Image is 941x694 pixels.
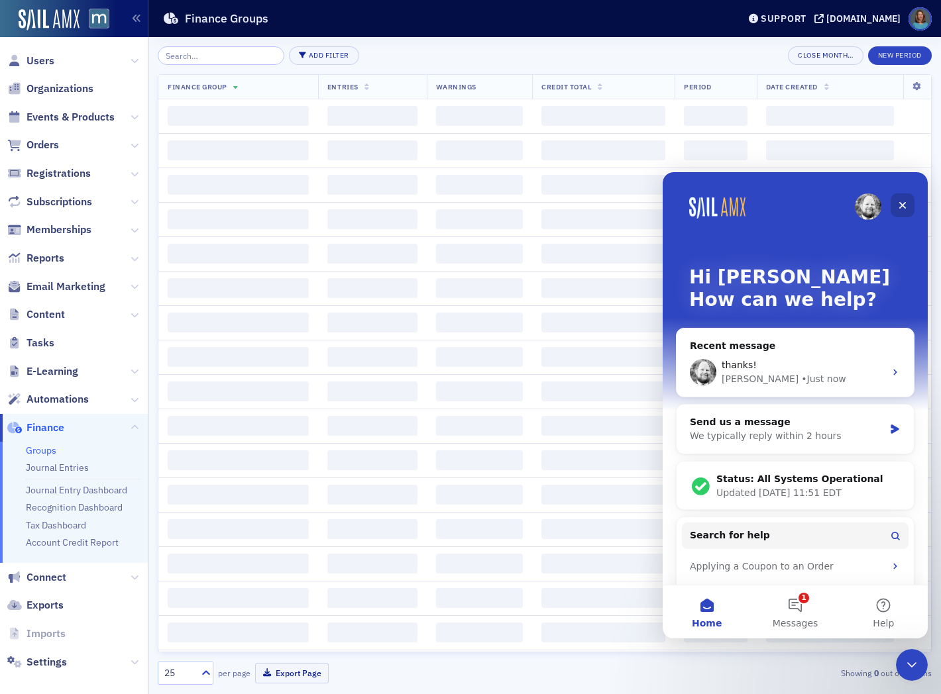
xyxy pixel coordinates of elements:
[27,626,66,641] span: Imports
[327,278,417,298] span: ‌
[436,244,523,264] span: ‌
[436,588,523,608] span: ‌
[436,82,476,91] span: Warnings
[327,519,417,539] span: ‌
[168,244,309,264] span: ‌
[684,82,711,91] span: Period
[27,570,66,585] span: Connect
[7,279,105,294] a: Email Marketing
[327,588,417,608] span: ‌
[185,11,268,26] h1: Finance Groups
[27,166,91,181] span: Registrations
[27,392,89,407] span: Automations
[7,364,78,379] a: E-Learning
[19,9,80,30] img: SailAMX
[436,554,523,573] span: ‌
[26,444,56,456] a: Groups
[89,9,109,29] img: SailAMX
[168,450,309,470] span: ‌
[436,381,523,401] span: ‌
[541,485,665,505] span: ‌
[27,279,105,294] span: Email Marketing
[541,106,665,126] span: ‌
[7,138,59,152] a: Orders
[868,46,932,65] button: New Period
[7,251,64,266] a: Reports
[327,106,417,126] span: ‌
[684,106,747,126] span: ‌
[168,82,227,91] span: Finance Group
[327,140,417,160] span: ‌
[27,307,65,322] span: Content
[26,501,123,513] a: Recognition Dashboard
[7,626,66,641] a: Imports
[826,13,901,25] div: [DOMAIN_NAME]
[7,392,89,407] a: Automations
[541,244,665,264] span: ‌
[327,313,417,332] span: ‌
[168,519,309,539] span: ‌
[168,381,309,401] span: ‌
[541,554,665,573] span: ‌
[7,421,64,435] a: Finance
[158,46,284,65] input: Search…
[7,81,93,96] a: Organizations
[541,519,665,539] span: ‌
[27,195,92,209] span: Subscriptions
[327,347,417,367] span: ‌
[26,484,127,496] a: Journal Entry Dashboard
[436,416,523,436] span: ‌
[663,172,928,638] iframe: Intercom live chat
[7,598,64,613] a: Exports
[7,336,54,350] a: Tasks
[168,106,309,126] span: ‌
[168,588,309,608] span: ‌
[541,381,665,401] span: ‌
[168,622,309,642] span: ‌
[436,278,523,298] span: ‌
[788,46,863,65] button: Close Month…
[541,313,665,332] span: ‌
[541,140,665,160] span: ‌
[436,175,523,195] span: ‌
[541,82,591,91] span: Credit Total
[26,462,89,473] a: Journal Entries
[27,421,64,435] span: Finance
[684,140,747,160] span: ‌
[27,54,54,68] span: Users
[27,364,78,379] span: E-Learning
[436,450,523,470] span: ‌
[7,570,66,585] a: Connect
[255,663,329,683] button: Export Page
[436,140,523,160] span: ‌
[436,313,523,332] span: ‌
[541,588,665,608] span: ‌
[909,7,932,30] span: Profile
[327,485,417,505] span: ‌
[766,82,818,91] span: Date Created
[27,223,91,237] span: Memberships
[327,622,417,642] span: ‌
